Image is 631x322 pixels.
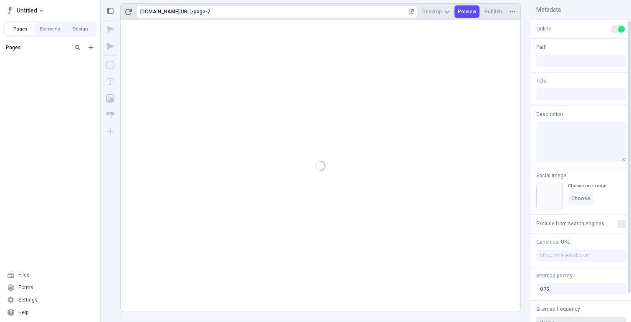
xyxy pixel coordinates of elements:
[86,43,96,53] button: Add new
[568,192,593,205] button: Choose
[536,25,551,33] span: Online
[18,272,30,278] div: Files
[6,44,69,51] div: Pages
[140,8,192,15] div: [URL][DOMAIN_NAME]
[568,183,606,189] div: Choose an image
[35,23,65,35] button: Elements
[536,43,547,51] span: Path
[536,172,566,179] span: Social Image
[485,8,502,15] span: Publish
[458,8,476,15] span: Preview
[422,8,442,15] span: Desktop
[536,111,563,118] span: Description
[18,284,33,291] div: Forms
[536,305,580,313] span: Sitemap frequency
[536,220,604,227] span: Exclude from search engines
[103,74,118,89] button: Text
[536,272,573,279] span: Sitemap priority
[536,249,626,262] input: https://makeswift.com
[536,238,570,246] span: Canonical URL
[3,4,46,17] button: Select site
[5,23,35,35] button: Pages
[103,58,118,73] button: Box
[65,23,95,35] button: Design
[536,77,546,85] span: Title
[419,5,453,18] button: Desktop
[18,309,29,316] div: Help
[454,5,480,18] button: Preview
[194,8,407,15] div: page-2
[192,8,194,15] div: /
[481,5,505,18] button: Publish
[17,5,37,15] span: Untitled
[103,108,118,123] button: Button
[18,297,38,303] div: Settings
[571,195,590,202] span: Choose
[103,91,118,106] button: Image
